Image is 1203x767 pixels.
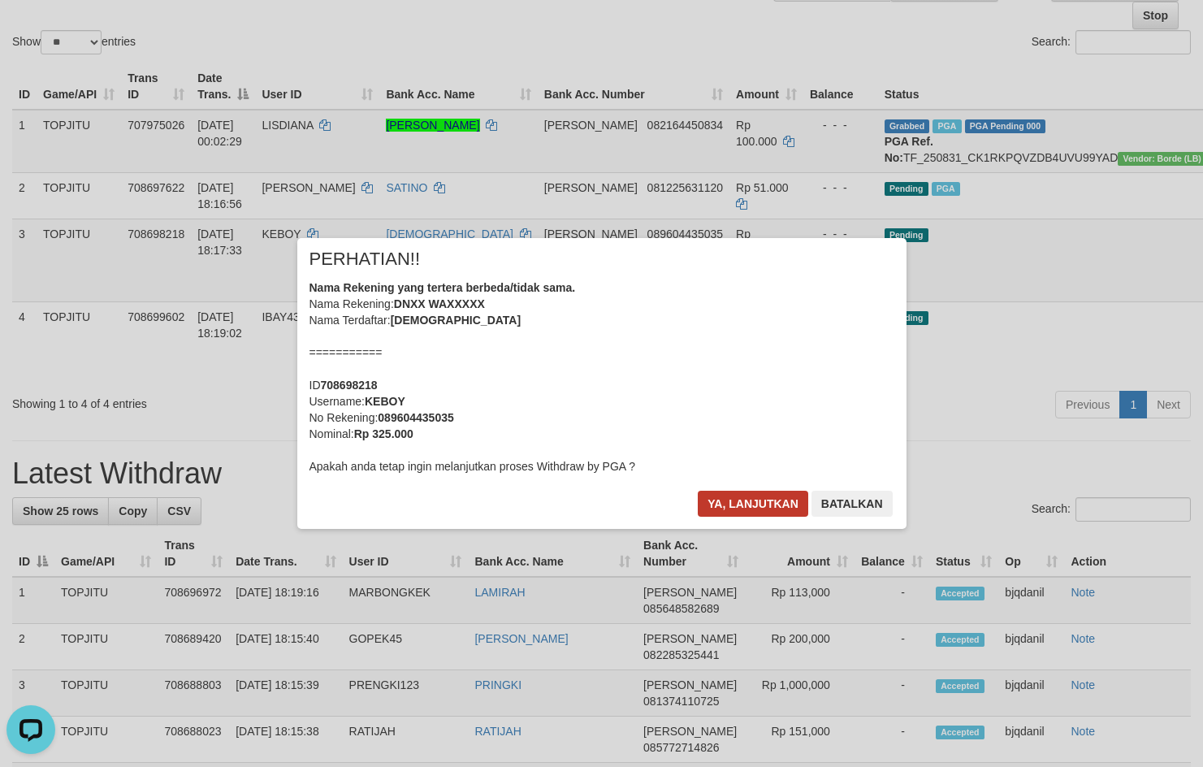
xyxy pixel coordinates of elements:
[309,281,576,294] b: Nama Rekening yang tertera berbeda/tidak sama.
[698,491,808,517] button: Ya, lanjutkan
[309,251,421,267] span: PERHATIAN!!
[811,491,893,517] button: Batalkan
[354,427,413,440] b: Rp 325.000
[365,395,405,408] b: KEBOY
[321,379,378,392] b: 708698218
[309,279,894,474] div: Nama Rekening: Nama Terdaftar: =========== ID Username: No Rekening: Nominal: Apakah anda tetap i...
[391,314,521,327] b: [DEMOGRAPHIC_DATA]
[6,6,55,55] button: Open LiveChat chat widget
[378,411,453,424] b: 089604435035
[394,297,485,310] b: DNXX WAXXXXX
